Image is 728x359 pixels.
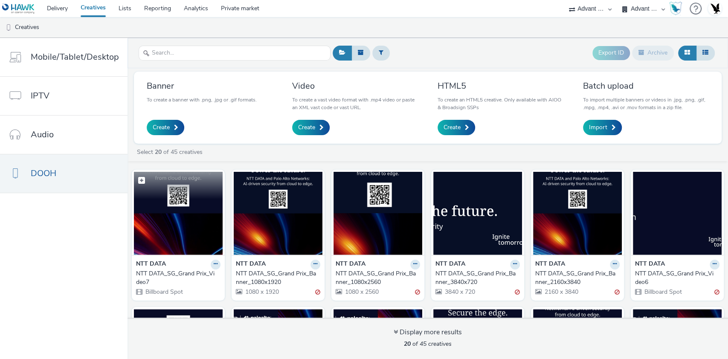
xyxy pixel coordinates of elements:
div: NTT DATA_SG_Grand Prix_Banner_1080x1920 [236,269,317,287]
div: Invalid [615,287,620,296]
strong: NTT DATA [535,260,565,269]
div: Invalid [315,287,320,296]
span: Create [153,123,170,132]
strong: 20 [155,148,162,156]
strong: NTT DATA [435,260,465,269]
span: Create [444,123,461,132]
img: NTT DATA_SG_Grand Prix_Banner_1080x2560 visual [334,172,422,255]
span: Billboard Spot [644,288,682,296]
span: 1080 x 2560 [344,288,379,296]
div: Invalid [714,287,719,296]
img: Hawk Academy [669,2,682,15]
span: Mobile/Tablet/Desktop [31,51,119,63]
span: Import [589,123,607,132]
button: Table [696,46,715,60]
h3: HTML5 [438,80,563,92]
img: NTT DATA_SG_Grand Prix_Video6 visual [633,172,722,255]
button: Grid [678,46,696,60]
span: of 45 creatives [404,340,452,348]
img: NTT DATA_SG_Grand Prix_Video7 visual [134,172,223,255]
span: 3840 x 720 [444,288,475,296]
strong: NTT DATA [236,260,266,269]
div: NTT DATA_SG_Grand Prix_Banner_3840x720 [435,269,516,287]
a: NTT DATA_SG_Grand Prix_Banner_2160x3840 [535,269,620,287]
div: NTT DATA_SG_Grand Prix_Banner_2160x3840 [535,269,616,287]
img: undefined Logo [2,3,35,14]
h3: Video [292,80,418,92]
div: NTT DATA_SG_Grand Prix_Banner_1080x2560 [336,269,417,287]
p: To create an HTML5 creative. Only available with AIOO & Broadsign SSPs [438,96,563,111]
span: IPTV [31,90,49,102]
input: Search... [139,46,331,61]
a: Hawk Academy [669,2,685,15]
img: NTT DATA_SG_Grand Prix_Banner_1080x1920 visual [234,172,322,255]
div: Display more results [394,327,462,337]
a: NTT DATA_SG_Grand Prix_Banner_1080x2560 [336,269,420,287]
span: Billboard Spot [145,288,183,296]
h3: Banner [147,80,257,92]
span: 2160 x 3840 [544,288,578,296]
a: Select of 45 creatives [136,148,206,156]
a: Create [292,120,330,135]
img: dooh [4,23,13,32]
a: NTT DATA_SG_Grand Prix_Video6 [635,269,719,287]
strong: NTT DATA [336,260,365,269]
button: Export ID [592,46,630,60]
img: NTT DATA_SG_Grand Prix_Banner_3840x720 visual [433,172,522,255]
a: Create [438,120,475,135]
span: DOOH [31,167,56,179]
p: To import multiple banners or videos in .jpg, .png, .gif, .mpg, .mp4, .avi or .mov formats in a z... [583,96,709,111]
p: To create a vast video format with .mp4 video or paste an XML vast code or vast URL. [292,96,418,111]
span: Audio [31,128,54,141]
a: NTT DATA_SG_Grand Prix_Banner_1080x1920 [236,269,320,287]
a: Import [583,120,622,135]
div: NTT DATA_SG_Grand Prix_Video7 [136,269,217,287]
div: Invalid [415,287,420,296]
div: Invalid [515,287,520,296]
strong: NTT DATA [635,260,665,269]
img: Account UK [708,2,721,15]
p: To create a banner with .png, .jpg or .gif formats. [147,96,257,104]
span: 1080 x 1920 [244,288,279,296]
button: Archive [632,46,674,60]
a: NTT DATA_SG_Grand Prix_Video7 [136,269,220,287]
span: Create [298,123,315,132]
div: NTT DATA_SG_Grand Prix_Video6 [635,269,716,287]
h3: Batch upload [583,80,709,92]
strong: NTT DATA [136,260,166,269]
img: NTT DATA_SG_Grand Prix_Banner_2160x3840 visual [533,172,622,255]
a: Create [147,120,184,135]
a: NTT DATA_SG_Grand Prix_Banner_3840x720 [435,269,520,287]
strong: 20 [404,340,411,348]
